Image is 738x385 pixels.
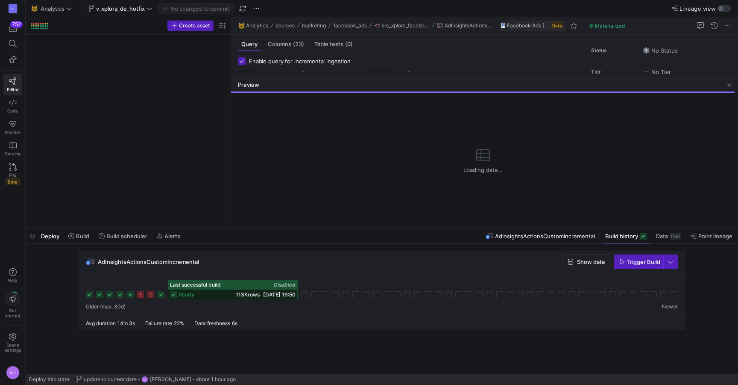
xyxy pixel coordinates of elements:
[6,366,20,379] div: VU
[273,281,296,288] span: Disabled
[302,23,326,29] span: marketing
[643,47,650,54] img: No status
[3,160,22,189] a: PRsBeta
[331,21,369,31] button: facebook_ads
[141,376,148,383] div: VU
[641,45,680,56] button: No statusNo Status
[643,68,671,75] span: No Tier
[3,1,22,16] a: AV
[29,376,70,382] span: Deploy this state:
[605,233,638,240] span: Build history
[652,229,685,243] button: Data113K
[662,304,678,310] span: Newer
[5,151,20,156] span: Catalog
[6,178,20,185] span: Beta
[84,376,137,382] span: update to current date
[643,47,678,54] span: No Status
[577,258,605,265] span: Show data
[5,308,20,318] span: Get started
[153,229,184,243] button: Alerts
[145,320,172,326] span: Failure rate
[150,376,191,382] span: [PERSON_NAME]
[507,23,549,29] span: Facebook Ads (CData)
[41,5,64,12] span: Analytics
[76,233,89,240] span: Build
[196,376,236,382] span: about 1 hour ago
[3,288,22,322] button: Getstarted
[679,5,716,12] span: Lineage view
[31,6,37,12] span: 🐱
[74,374,238,385] button: update to current dateVU[PERSON_NAME]about 1 hour ago
[351,70,404,77] span: Default value
[7,87,19,92] span: Editor
[232,320,237,326] span: 6s
[41,233,59,240] span: Deploy
[274,21,297,31] button: sources
[241,41,258,47] span: Query
[95,229,151,243] button: Build scheduler
[698,233,732,240] span: Point lineage
[595,23,625,29] span: Materialized
[372,21,432,31] button: src_xplora_facebook_ads
[314,41,353,47] span: Table tests
[5,130,20,135] span: Monitor
[64,229,93,243] button: Build
[10,21,23,28] div: 752
[3,364,22,382] button: VU
[167,21,214,31] button: Create asset
[236,21,270,31] button: 🐱Analytics
[86,304,126,310] span: Older (max. 30d)
[117,320,135,326] span: 14m 3s
[601,229,650,243] button: Build history
[382,23,430,29] span: src_xplora_facebook_ads
[641,66,673,77] button: No tierNo Tier
[3,21,22,36] button: 752
[293,41,304,47] span: (23)
[276,23,295,29] span: sources
[9,4,17,13] div: AV
[501,23,505,28] img: undefined
[495,233,595,240] span: AdInsightsActionsCustomIncremental
[3,329,22,356] a: Spacesettings
[591,47,634,53] span: Status
[174,320,184,326] span: 22%
[29,3,74,14] button: 🐱Analytics
[246,23,268,29] span: Analytics
[3,95,22,117] a: Code
[614,255,663,269] button: Trigger Build
[98,258,199,265] span: AdInsightsActionsCustomIncremental
[643,68,650,75] img: No tier
[5,342,21,352] span: Space settings
[656,233,668,240] span: Data
[3,264,22,287] button: Help
[334,23,367,29] span: facebook_ads
[164,233,180,240] span: Alerts
[435,21,495,31] button: AdInsightsActionsCustomIncremental
[3,138,22,160] a: Catalog
[238,70,299,77] span: variable column
[238,81,259,88] span: Preview
[96,5,145,12] span: v_xplora_de_hotfix
[236,291,260,298] span: 113K rows
[345,41,353,47] span: (0)
[106,233,147,240] span: Build scheduler
[7,108,18,113] span: Code
[562,255,610,269] button: Show data
[3,74,22,95] a: Editor
[263,291,296,298] span: [DATE] 19:50
[194,320,230,326] span: Data freshness
[371,70,390,78] span: STATE
[300,21,328,31] button: marketing
[687,229,736,243] button: Point lineage
[9,172,16,178] span: PRs
[445,23,492,29] span: AdInsightsActionsCustomIncremental
[627,258,660,265] span: Trigger Build
[3,117,22,138] a: Monitor
[179,292,194,298] span: ready
[86,320,116,326] span: Avg duration
[86,3,155,14] button: v_xplora_de_hotfix
[170,282,221,288] span: Last successful build
[168,280,298,300] button: Last successful buildDisabledready113Krows[DATE] 19:50
[249,58,351,65] span: Enable query for incremental ingestion
[268,41,304,47] span: Columns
